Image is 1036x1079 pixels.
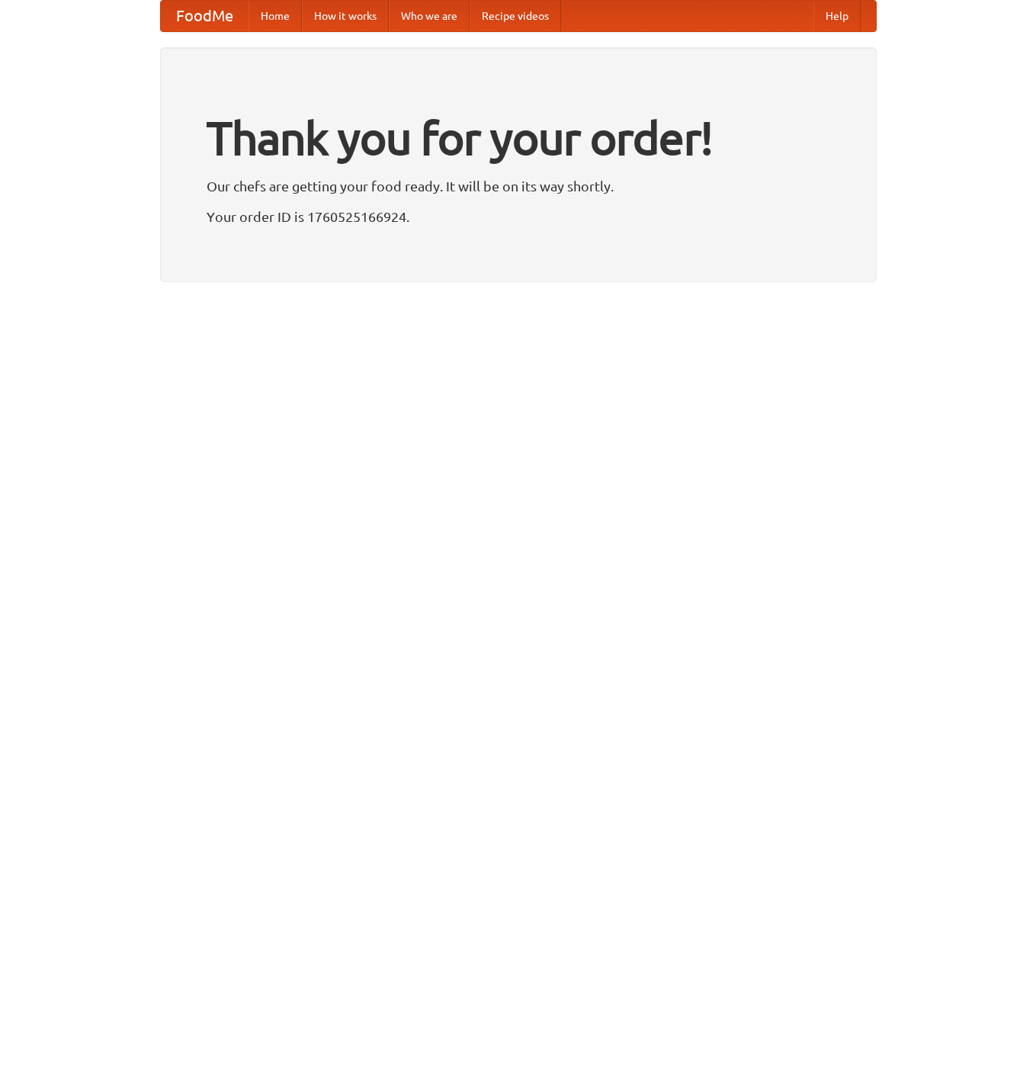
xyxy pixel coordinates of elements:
a: Home [249,1,302,31]
a: How it works [302,1,389,31]
a: Who we are [389,1,470,31]
p: Your order ID is 1760525166924. [207,205,830,228]
p: Our chefs are getting your food ready. It will be on its way shortly. [207,175,830,197]
h1: Thank you for your order! [207,101,830,175]
a: FoodMe [161,1,249,31]
a: Recipe videos [470,1,561,31]
a: Help [813,1,861,31]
